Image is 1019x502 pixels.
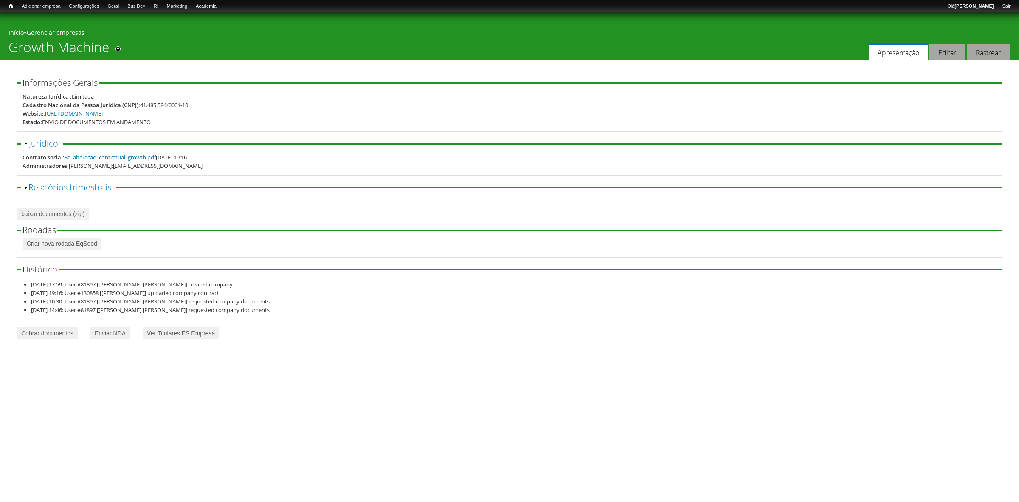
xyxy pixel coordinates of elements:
[23,162,69,170] div: Administradores:
[42,118,151,126] div: ENVIO DE DOCUMENTOS EM ANDAMENTO
[23,238,101,250] a: Criar nova rodada EqSeed
[143,327,219,339] a: Ver Titulares ES Empresa
[23,118,42,126] div: Estado:
[929,44,965,61] a: Editar
[149,2,163,11] a: RI
[90,327,130,339] a: Enviar NDA
[123,2,149,11] a: Bus Dev
[23,109,45,118] div: Website:
[17,208,89,220] a: baixar documentos (zip)
[23,264,57,275] span: Histórico
[65,153,187,161] span: [DATE] 19:16
[163,2,191,11] a: Marketing
[29,138,58,149] a: Jurídico
[23,77,98,88] span: Informações Gerais
[72,92,94,101] div: Limitada
[23,101,140,109] div: Cadastro Nacional da Pessoa Jurídica (CNPJ):
[17,327,78,339] a: Cobrar documentos
[23,92,72,101] div: Natureza Jurídica :
[31,306,997,314] li: [DATE] 14:46: User #81897 [[PERSON_NAME] [PERSON_NAME]] requested company documents
[954,3,994,9] strong: [PERSON_NAME]
[65,2,104,11] a: Configurações
[8,3,13,9] span: Início
[31,297,997,306] li: [DATE] 10:30: User #81897 [[PERSON_NAME] [PERSON_NAME]] requested company documents
[967,44,1010,61] a: Rastrear
[103,2,123,11] a: Geral
[27,28,84,37] a: Gerenciar empresas
[140,101,188,109] div: 41.485.584/0001-10
[31,289,997,297] li: [DATE] 19:16: User #130858 [[PERSON_NAME]] uploaded company contract
[869,43,928,61] a: Apresentação
[65,153,156,161] a: 3a_alteracao_contratual_growth.pdf
[8,39,110,60] h1: Growth Machine
[23,153,65,162] div: Contrato social:
[45,110,103,117] a: [URL][DOMAIN_NAME]
[8,28,24,37] a: Início
[4,2,17,10] a: Início
[28,182,111,193] a: Relatórios trimestrais
[69,162,203,170] div: [PERSON_NAME];[EMAIL_ADDRESS][DOMAIN_NAME]
[17,2,65,11] a: Adicionar empresa
[31,280,997,289] li: [DATE] 17:59: User #81897 [[PERSON_NAME] [PERSON_NAME]] created company
[23,224,56,235] span: Rodadas
[998,2,1015,11] a: Sair
[8,28,1011,39] div: »
[191,2,221,11] a: Academia
[943,2,998,11] a: Olá[PERSON_NAME]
